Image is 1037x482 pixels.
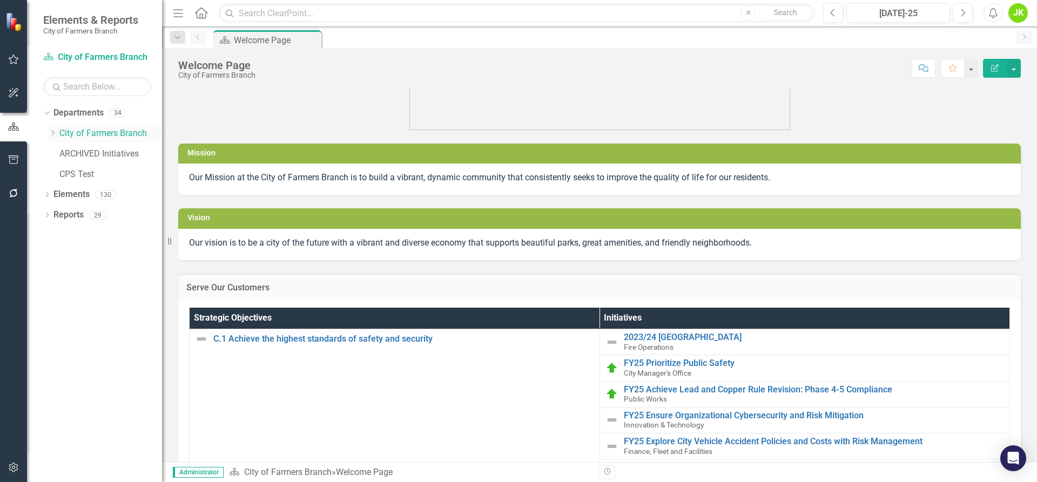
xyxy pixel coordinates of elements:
h3: Vision [187,214,1015,222]
a: FY25 Prioritize Public Safety [624,358,1005,368]
div: Welcome Page [178,59,255,71]
div: 130 [95,190,116,199]
button: [DATE]-25 [846,3,950,23]
input: Search ClearPoint... [219,4,815,23]
h3: Mission [187,149,1015,157]
img: Not Defined [605,440,618,453]
a: City of Farmers Branch [59,127,162,140]
a: FY25 Explore City Vehicle Accident Policies and Costs with Risk Management [624,437,1005,446]
h3: Serve Our Customers [186,283,1013,293]
td: Double-Click to Edit Right Click for Context Menu [600,433,1010,459]
span: Search [774,8,797,17]
div: City of Farmers Branch [178,71,255,79]
span: City Manager's Office [624,369,691,377]
p: Our Mission at the City of Farmers Branch is to build a vibrant, dynamic community that consisten... [189,172,1010,184]
a: FY25 Achieve Lead and Copper Rule Revision: Phase 4-5 Compliance [624,385,1005,395]
input: Search Below... [43,77,151,96]
a: Reports [53,209,84,221]
img: Not Defined [605,413,618,426]
span: Public Works [624,395,667,403]
div: Welcome Page [336,467,393,477]
div: 29 [89,211,106,220]
a: Elements [53,188,90,201]
div: 34 [109,108,126,118]
p: Our vision is to be a city of the future with a vibrant and diverse economy that supports beautif... [189,237,1010,249]
a: C.1 Achieve the highest standards of safety and security [213,334,594,344]
td: Double-Click to Edit Right Click for Context Menu [600,407,1010,433]
td: Double-Click to Edit Right Click for Context Menu [600,381,1010,407]
div: [DATE]-25 [850,7,946,20]
span: Fire Operations [624,343,674,351]
span: Elements & Reports [43,13,138,26]
div: Open Intercom Messenger [1000,445,1026,471]
img: Not Defined [195,332,208,345]
a: CPS Test [59,168,162,181]
a: FY25 Ensure Organizational Cybersecurity and Risk Mitigation [624,411,1005,420]
td: Double-Click to Edit Right Click for Context Menu [600,329,1010,355]
a: City of Farmers Branch [244,467,332,477]
small: City of Farmers Branch [43,26,138,35]
button: JK [1008,3,1028,23]
a: Departments [53,107,104,119]
img: Not Defined [605,336,618,349]
img: ClearPoint Strategy [5,12,24,31]
span: Administrator [173,467,224,478]
span: Finance, Fleet and Facilities [624,447,712,456]
a: 2023/24 [GEOGRAPHIC_DATA] [624,332,1005,342]
img: On Target [605,388,618,400]
img: On Target [605,362,618,375]
span: Innovation & Technology [624,420,704,429]
a: ARCHIVED Initiatives [59,148,162,160]
button: Search [758,5,812,21]
td: Double-Click to Edit Right Click for Context Menu [600,355,1010,381]
a: City of Farmers Branch [43,51,151,64]
div: Welcome Page [234,33,319,47]
div: » [229,466,591,479]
